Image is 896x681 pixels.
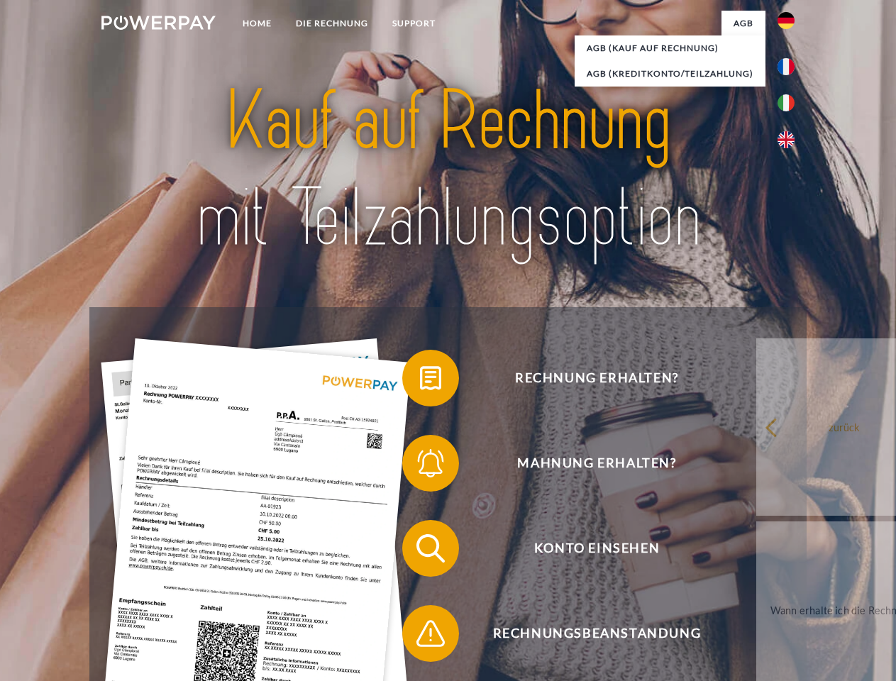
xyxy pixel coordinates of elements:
[101,16,216,30] img: logo-powerpay-white.svg
[413,616,448,651] img: qb_warning.svg
[778,58,795,75] img: fr
[402,605,771,662] button: Rechnungsbeanstandung
[402,435,771,492] button: Mahnung erhalten?
[423,350,770,406] span: Rechnung erhalten?
[778,131,795,148] img: en
[423,520,770,577] span: Konto einsehen
[402,520,771,577] button: Konto einsehen
[721,11,765,36] a: agb
[413,445,448,481] img: qb_bell.svg
[778,94,795,111] img: it
[284,11,380,36] a: DIE RECHNUNG
[135,68,761,272] img: title-powerpay_de.svg
[423,435,770,492] span: Mahnung erhalten?
[231,11,284,36] a: Home
[575,35,765,61] a: AGB (Kauf auf Rechnung)
[402,350,771,406] button: Rechnung erhalten?
[413,531,448,566] img: qb_search.svg
[575,61,765,87] a: AGB (Kreditkonto/Teilzahlung)
[413,360,448,396] img: qb_bill.svg
[380,11,448,36] a: SUPPORT
[778,12,795,29] img: de
[423,605,770,662] span: Rechnungsbeanstandung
